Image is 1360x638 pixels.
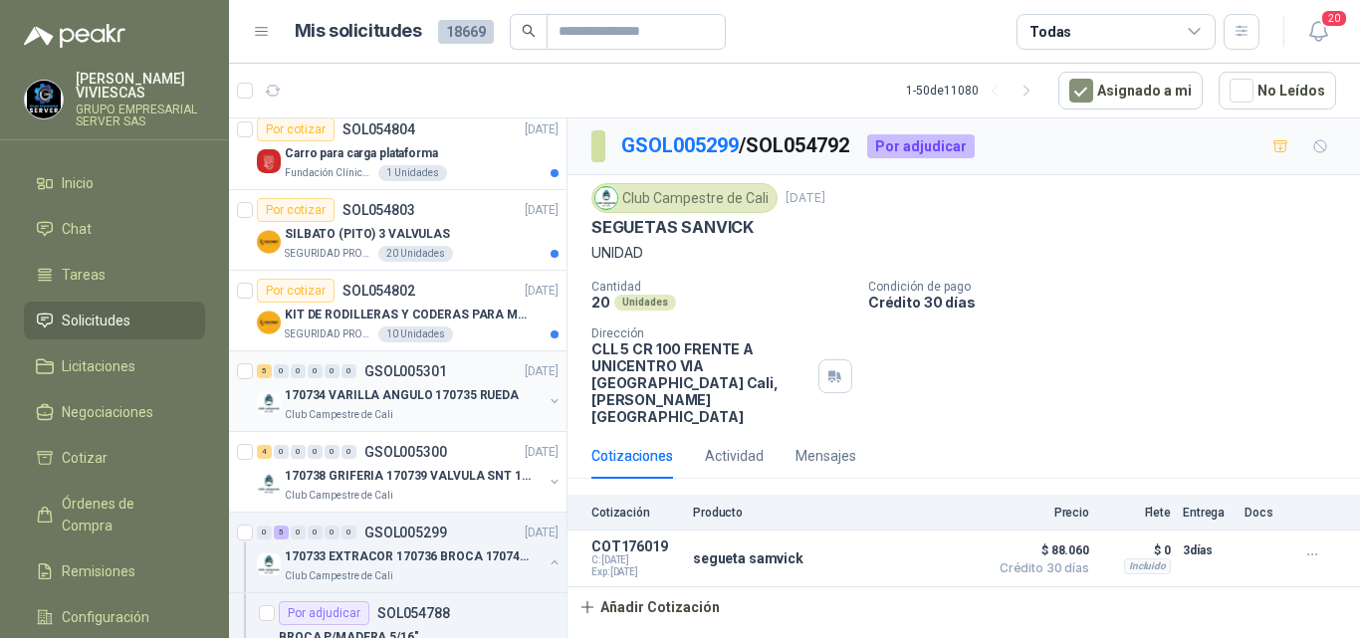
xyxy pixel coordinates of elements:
[525,282,559,301] p: [DATE]
[591,183,778,213] div: Club Campestre de Cali
[591,326,810,340] p: Dirección
[621,133,739,157] a: GSOL005299
[1245,506,1284,520] p: Docs
[1101,538,1171,562] p: $ 0
[76,104,205,127] p: GRUPO EMPRESARIAL SERVER SAS
[364,364,447,378] p: GSOL005301
[990,562,1089,574] span: Crédito 30 días
[342,203,415,217] p: SOL054803
[591,294,610,311] p: 20
[990,538,1089,562] span: $ 88.060
[257,279,335,303] div: Por cotizar
[285,165,374,181] p: Fundación Clínica Shaio
[1124,558,1171,574] div: Incluido
[693,506,978,520] p: Producto
[786,189,825,208] p: [DATE]
[62,172,94,194] span: Inicio
[24,24,125,48] img: Logo peakr
[308,526,323,539] div: 0
[295,17,422,46] h1: Mis solicitudes
[24,485,205,544] a: Órdenes de Compra
[522,24,536,38] span: search
[291,364,306,378] div: 0
[693,550,803,566] p: segueta samvick
[795,445,856,467] div: Mensajes
[62,218,92,240] span: Chat
[24,164,205,202] a: Inicio
[342,122,415,136] p: SOL054804
[62,560,135,582] span: Remisiones
[342,284,415,298] p: SOL054802
[257,472,281,496] img: Company Logo
[257,230,281,254] img: Company Logo
[705,445,764,467] div: Actividad
[257,521,563,584] a: 0 5 0 0 0 0 GSOL005299[DATE] Company Logo170733 EXTRACOR 170736 BROCA 170743 PORTACANDClub Campes...
[364,445,447,459] p: GSOL005300
[591,280,852,294] p: Cantidad
[229,109,567,190] a: Por cotizarSOL054804[DATE] Company LogoCarro para carga plataformaFundación Clínica Shaio1 Unidades
[525,120,559,139] p: [DATE]
[285,467,533,486] p: 170738 GRIFERIA 170739 VALVULA SNT 170742 VALVULA
[341,445,356,459] div: 0
[257,526,272,539] div: 0
[285,306,533,324] p: KIT DE RODILLERAS Y CODERAS PARA MOTORIZADO
[25,81,63,118] img: Company Logo
[24,393,205,431] a: Negociaciones
[364,526,447,539] p: GSOL005299
[274,364,289,378] div: 0
[621,130,851,161] p: / SOL054792
[1101,506,1171,520] p: Flete
[325,526,340,539] div: 0
[525,443,559,462] p: [DATE]
[76,72,205,100] p: [PERSON_NAME] VIVIESCAS
[257,552,281,576] img: Company Logo
[279,601,369,625] div: Por adjudicar
[525,362,559,381] p: [DATE]
[525,524,559,542] p: [DATE]
[595,187,617,209] img: Company Logo
[378,326,453,342] div: 10 Unidades
[285,407,393,423] p: Club Campestre de Cali
[257,117,335,141] div: Por cotizar
[378,246,453,262] div: 20 Unidades
[257,149,281,173] img: Company Logo
[285,488,393,504] p: Club Campestre de Cali
[62,401,153,423] span: Negociaciones
[257,440,563,504] a: 4 0 0 0 0 0 GSOL005300[DATE] Company Logo170738 GRIFERIA 170739 VALVULA SNT 170742 VALVULAClub Ca...
[377,606,450,620] p: SOL054788
[567,587,731,627] button: Añadir Cotización
[1183,506,1233,520] p: Entrega
[906,75,1042,106] div: 1 - 50 de 11080
[525,201,559,220] p: [DATE]
[257,198,335,222] div: Por cotizar
[24,598,205,636] a: Configuración
[325,445,340,459] div: 0
[325,364,340,378] div: 0
[990,506,1089,520] p: Precio
[229,271,567,351] a: Por cotizarSOL054802[DATE] Company LogoKIT DE RODILLERAS Y CODERAS PARA MOTORIZADOSEGURIDAD PROVI...
[291,445,306,459] div: 0
[62,447,108,469] span: Cotizar
[257,445,272,459] div: 4
[257,364,272,378] div: 5
[591,506,681,520] p: Cotización
[285,326,374,342] p: SEGURIDAD PROVISER LTDA
[1058,72,1203,109] button: Asignado a mi
[285,568,393,584] p: Club Campestre de Cali
[285,225,450,244] p: SILBATO (PITO) 3 VALVULAS
[257,391,281,415] img: Company Logo
[308,445,323,459] div: 0
[285,144,438,163] p: Carro para carga plataforma
[591,217,754,238] p: SEGUETAS SANVICK
[257,359,563,423] a: 5 0 0 0 0 0 GSOL005301[DATE] Company Logo170734 VARILLA ANGULO 170735 RUEDAClub Campestre de Cali
[62,493,186,536] span: Órdenes de Compra
[438,20,494,44] span: 18669
[308,364,323,378] div: 0
[591,242,1336,264] p: UNIDAD
[341,526,356,539] div: 0
[614,295,676,311] div: Unidades
[24,552,205,590] a: Remisiones
[867,134,975,158] div: Por adjudicar
[868,294,1352,311] p: Crédito 30 días
[1300,14,1336,50] button: 20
